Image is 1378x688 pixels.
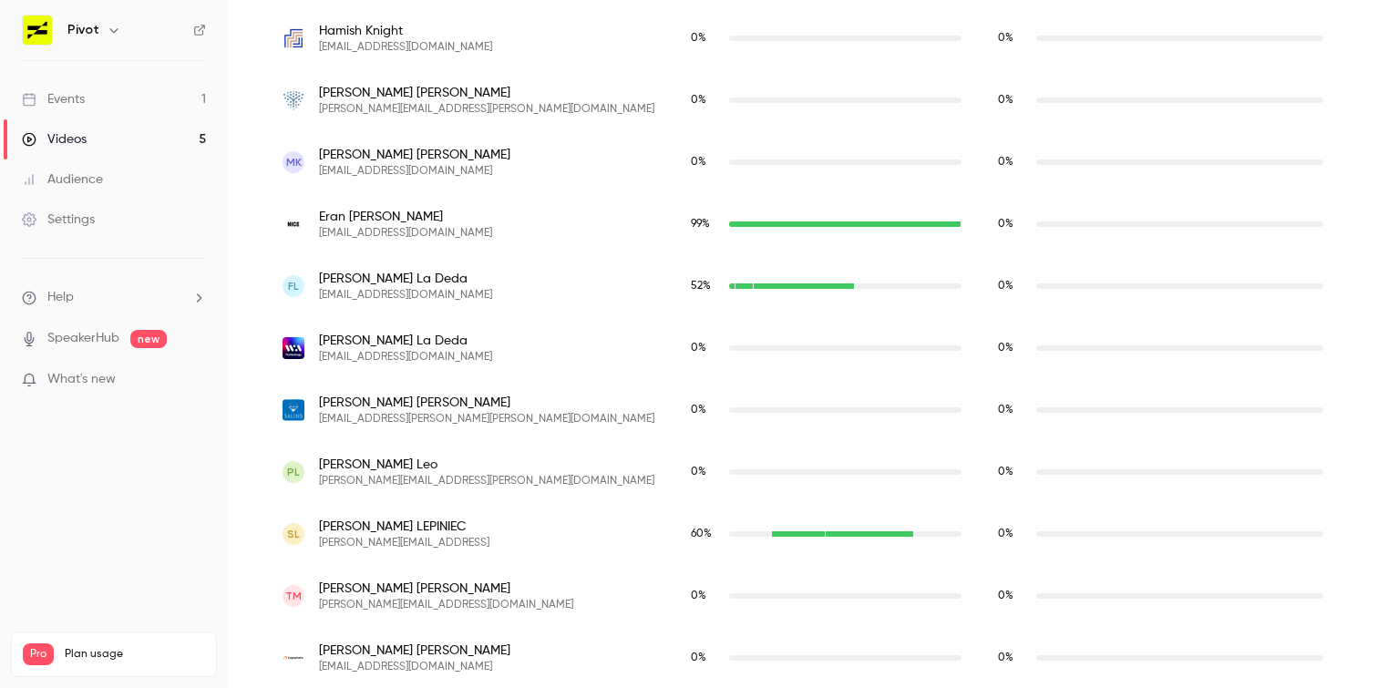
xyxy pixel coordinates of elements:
[22,288,206,307] li: help-dropdown-opener
[264,565,1342,627] div: matos@clicksign.io
[998,526,1027,542] span: Replay watch time
[998,216,1027,232] span: Replay watch time
[22,90,85,108] div: Events
[285,588,302,604] span: Tm
[130,330,167,348] span: new
[264,379,1342,441] div: magnus.lagerberg@salins.com
[691,157,706,168] span: 0 %
[691,590,706,601] span: 0 %
[319,208,492,226] span: Eran [PERSON_NAME]
[691,650,720,666] span: Live watch time
[691,278,720,294] span: Live watch time
[264,317,1342,379] div: francescoladeda@watechnology.com
[998,405,1013,416] span: 0 %
[67,21,99,39] h6: Pivot
[22,130,87,149] div: Videos
[319,146,510,164] span: [PERSON_NAME] [PERSON_NAME]
[23,15,52,45] img: Pivot
[319,226,492,241] span: [EMAIL_ADDRESS][DOMAIN_NAME]
[47,370,116,389] span: What's new
[691,281,711,292] span: 52 %
[319,518,489,536] span: [PERSON_NAME] LEPINIEC
[691,464,720,480] span: Live watch time
[319,84,654,102] span: [PERSON_NAME] [PERSON_NAME]
[998,590,1013,601] span: 0 %
[319,598,573,612] span: [PERSON_NAME][EMAIL_ADDRESS][DOMAIN_NAME]
[286,154,302,170] span: MK
[691,467,706,477] span: 0 %
[264,193,1342,255] div: eran.kopilovich@nice.com
[319,536,489,550] span: [PERSON_NAME][EMAIL_ADDRESS]
[283,27,304,49] img: genlife.com.au
[998,33,1013,44] span: 0 %
[691,219,710,230] span: 99 %
[319,660,510,674] span: [EMAIL_ADDRESS][DOMAIN_NAME]
[998,650,1027,666] span: Replay watch time
[691,33,706,44] span: 0 %
[319,642,510,660] span: [PERSON_NAME] [PERSON_NAME]
[65,647,205,662] span: Plan usage
[287,464,300,480] span: PL
[319,394,654,412] span: [PERSON_NAME] [PERSON_NAME]
[283,399,304,421] img: salins.com
[691,343,706,354] span: 0 %
[283,647,304,669] img: logoplaste.com
[998,219,1013,230] span: 0 %
[23,643,54,665] span: Pro
[691,154,720,170] span: Live watch time
[998,30,1027,46] span: Replay watch time
[691,216,720,232] span: Live watch time
[264,69,1342,131] div: mahalakshmi.konar@mont-fort.com
[319,22,492,40] span: Hamish Knight
[22,170,103,189] div: Audience
[998,467,1013,477] span: 0 %
[998,340,1027,356] span: Replay watch time
[691,340,720,356] span: Live watch time
[998,95,1013,106] span: 0 %
[287,526,300,542] span: SL
[264,131,1342,193] div: mahalakshmikonar11@gmail.com
[319,474,654,488] span: [PERSON_NAME][EMAIL_ADDRESS][PERSON_NAME][DOMAIN_NAME]
[319,580,573,598] span: [PERSON_NAME] [PERSON_NAME]
[998,652,1013,663] span: 0 %
[319,270,492,288] span: [PERSON_NAME] La Deda
[998,281,1013,292] span: 0 %
[288,278,299,294] span: FL
[47,329,119,348] a: SpeakerHub
[319,412,654,426] span: [EMAIL_ADDRESS][PERSON_NAME][PERSON_NAME][DOMAIN_NAME]
[691,402,720,418] span: Live watch time
[184,372,206,388] iframe: Noticeable Trigger
[691,30,720,46] span: Live watch time
[691,92,720,108] span: Live watch time
[319,102,654,117] span: [PERSON_NAME][EMAIL_ADDRESS][PERSON_NAME][DOMAIN_NAME]
[319,288,492,303] span: [EMAIL_ADDRESS][DOMAIN_NAME]
[998,529,1013,539] span: 0 %
[998,92,1027,108] span: Replay watch time
[264,255,1342,317] div: francescoladeda@yahoo.com
[319,40,492,55] span: [EMAIL_ADDRESS][DOMAIN_NAME]
[319,456,654,474] span: [PERSON_NAME] Leo
[283,337,304,359] img: watechnology.com
[283,89,304,111] img: mont-fort.com
[283,213,304,235] img: nice.com
[998,464,1027,480] span: Replay watch time
[998,402,1027,418] span: Replay watch time
[47,288,74,307] span: Help
[691,526,720,542] span: Live watch time
[998,154,1027,170] span: Replay watch time
[264,7,1342,69] div: hknight@genlife.com.au
[691,529,712,539] span: 60 %
[691,405,706,416] span: 0 %
[998,588,1027,604] span: Replay watch time
[264,441,1342,503] div: patricia.leo@gmail.com
[22,211,95,229] div: Settings
[998,157,1013,168] span: 0 %
[691,95,706,106] span: 0 %
[998,343,1013,354] span: 0 %
[319,350,492,365] span: [EMAIL_ADDRESS][DOMAIN_NAME]
[319,164,510,179] span: [EMAIL_ADDRESS][DOMAIN_NAME]
[264,503,1342,565] div: simon@pivotapp.ai
[691,588,720,604] span: Live watch time
[319,332,492,350] span: [PERSON_NAME] La Deda
[998,278,1027,294] span: Replay watch time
